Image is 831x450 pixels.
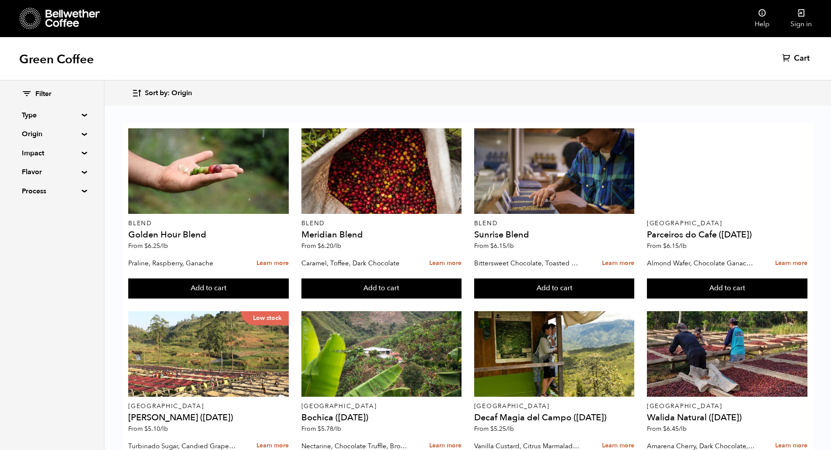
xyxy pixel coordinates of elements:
a: Learn more [602,254,634,273]
p: Blend [128,220,289,227]
bdi: 6.15 [663,242,687,250]
bdi: 5.78 [318,425,341,433]
span: /lb [679,425,687,433]
bdi: 6.20 [318,242,341,250]
a: Cart [782,53,812,64]
summary: Type [22,110,82,120]
span: /lb [160,242,168,250]
p: Blend [474,220,635,227]
button: Add to cart [301,278,462,299]
span: /lb [679,242,687,250]
p: [GEOGRAPHIC_DATA] [301,403,462,409]
span: $ [663,242,667,250]
a: Learn more [256,254,289,273]
span: /lb [333,242,341,250]
span: /lb [506,425,514,433]
span: From [647,425,687,433]
bdi: 6.25 [144,242,168,250]
h4: [PERSON_NAME] ([DATE]) [128,413,289,422]
a: Low stock [128,311,289,397]
span: $ [663,425,667,433]
span: /lb [506,242,514,250]
summary: Flavor [22,167,82,177]
span: $ [490,425,494,433]
bdi: 6.45 [663,425,687,433]
p: Caramel, Toffee, Dark Chocolate [301,257,410,270]
p: Praline, Raspberry, Ganache [128,257,237,270]
button: Add to cart [647,278,807,299]
h4: Parceiros do Cafe ([DATE]) [647,230,807,239]
h4: Walida Natural ([DATE]) [647,413,807,422]
bdi: 5.10 [144,425,168,433]
h4: Golden Hour Blend [128,230,289,239]
span: From [128,425,168,433]
button: Add to cart [128,278,289,299]
h4: Bochica ([DATE]) [301,413,462,422]
button: Sort by: Origin [132,83,192,103]
span: $ [144,425,148,433]
span: /lb [333,425,341,433]
h4: Sunrise Blend [474,230,635,239]
span: Filter [35,89,51,99]
span: From [647,242,687,250]
h4: Decaf Magia del Campo ([DATE]) [474,413,635,422]
span: $ [318,242,321,250]
span: From [474,242,514,250]
span: /lb [160,425,168,433]
span: From [301,242,341,250]
p: [GEOGRAPHIC_DATA] [647,220,807,227]
bdi: 5.25 [490,425,514,433]
a: Learn more [775,254,807,273]
p: [GEOGRAPHIC_DATA] [128,403,289,409]
span: From [301,425,341,433]
a: Learn more [429,254,462,273]
p: Bittersweet Chocolate, Toasted Marshmallow, Candied Orange, Praline [474,257,583,270]
span: From [474,425,514,433]
p: [GEOGRAPHIC_DATA] [474,403,635,409]
p: Blend [301,220,462,227]
h1: Green Coffee [19,52,94,67]
p: Almond Wafer, Chocolate Ganache, Bing Cherry [647,257,756,270]
span: $ [490,242,494,250]
bdi: 6.15 [490,242,514,250]
h4: Meridian Blend [301,230,462,239]
summary: Origin [22,129,82,139]
summary: Process [22,186,82,196]
p: Low stock [241,311,289,325]
span: Sort by: Origin [145,89,192,98]
span: $ [144,242,148,250]
p: [GEOGRAPHIC_DATA] [647,403,807,409]
span: $ [318,425,321,433]
span: Cart [794,53,810,64]
summary: Impact [22,148,82,158]
span: From [128,242,168,250]
button: Add to cart [474,278,635,299]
